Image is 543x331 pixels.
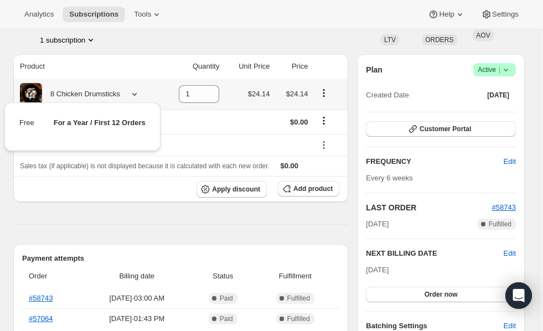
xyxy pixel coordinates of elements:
[220,314,233,323] span: Paid
[425,36,453,44] span: ORDERS
[504,248,516,259] button: Edit
[492,10,519,19] span: Settings
[22,264,82,288] th: Order
[85,313,188,324] span: [DATE] · 01:43 PM
[127,7,169,22] button: Tools
[273,54,312,79] th: Price
[366,219,389,230] span: [DATE]
[19,117,35,137] td: Free
[366,287,516,302] button: Order now
[474,7,525,22] button: Settings
[278,181,339,196] button: Add product
[492,202,516,213] button: #58743
[293,184,333,193] span: Add product
[487,91,509,100] span: [DATE]
[29,314,53,323] a: #57064
[366,248,503,259] h2: NEXT BILLING DATE
[504,156,516,167] span: Edit
[492,203,516,211] a: #58743
[315,87,333,99] button: Product actions
[85,293,188,304] span: [DATE] · 03:00 AM
[20,162,270,170] span: Sales tax (if applicable) is not displayed because it is calculated with each new order.
[13,54,160,79] th: Product
[366,174,413,182] span: Every 6 weeks
[24,10,54,19] span: Analytics
[18,7,60,22] button: Analytics
[366,266,389,274] span: [DATE]
[421,7,472,22] button: Help
[425,290,458,299] span: Order now
[40,34,96,45] button: Product actions
[315,115,333,127] button: Shipping actions
[54,118,146,127] span: For a Year / First 12 Orders
[212,185,260,194] span: Apply discount
[195,271,251,282] span: Status
[480,87,516,103] button: [DATE]
[223,54,273,79] th: Unit Price
[366,121,516,137] button: Customer Portal
[248,90,270,98] span: $24.14
[29,294,53,302] a: #58743
[366,90,408,101] span: Created Date
[366,64,382,75] h2: Plan
[439,10,454,19] span: Help
[478,64,511,75] span: Active
[287,314,310,323] span: Fulfilled
[196,181,267,198] button: Apply discount
[69,10,118,19] span: Subscriptions
[489,220,511,229] span: Fulfilled
[499,65,500,74] span: |
[286,90,308,98] span: $24.14
[85,271,188,282] span: Billing date
[384,36,396,44] span: LTV
[22,253,339,264] h2: Payment attempts
[497,153,523,170] button: Edit
[366,202,492,213] h2: LAST ORDER
[63,7,125,22] button: Subscriptions
[290,118,308,126] span: $0.00
[505,282,532,309] div: Open Intercom Messenger
[160,54,223,79] th: Quantity
[281,162,299,170] span: $0.00
[220,294,233,303] span: Paid
[42,89,120,100] div: 8 Chicken Drumsticks
[420,125,471,133] span: Customer Portal
[366,156,503,167] h2: FREQUENCY
[257,271,333,282] span: Fulfillment
[287,294,310,303] span: Fulfilled
[476,32,490,39] span: AOV
[20,83,42,105] img: product img
[134,10,151,19] span: Tools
